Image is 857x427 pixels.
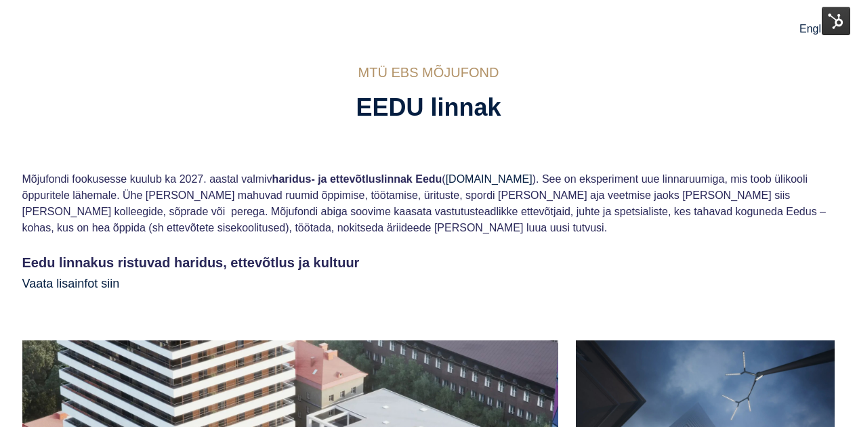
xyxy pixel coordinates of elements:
a: [DOMAIN_NAME] [446,173,532,185]
img: HubSpot Tools Menu Toggle [822,7,850,35]
span: EEDU linnak [356,93,501,121]
span: MTÜ EBS MÕJUFOND [358,65,499,80]
h2: Eedu linnakus ristuvad haridus, ettevõtlus ja kultuur [22,252,835,293]
span: Mõjufondi fookusesse kuulub ka 2027. aastal valmiv ( ). See on eksperiment uue linnaruumiga, mis ... [22,173,826,233]
a: English [799,23,835,35]
span: haridus- ja ettevõtluslinnak Eedu [272,173,442,185]
span: Vaata lisainfot siin [22,277,120,290]
a: Vaata lisainfot siin [22,275,120,290]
